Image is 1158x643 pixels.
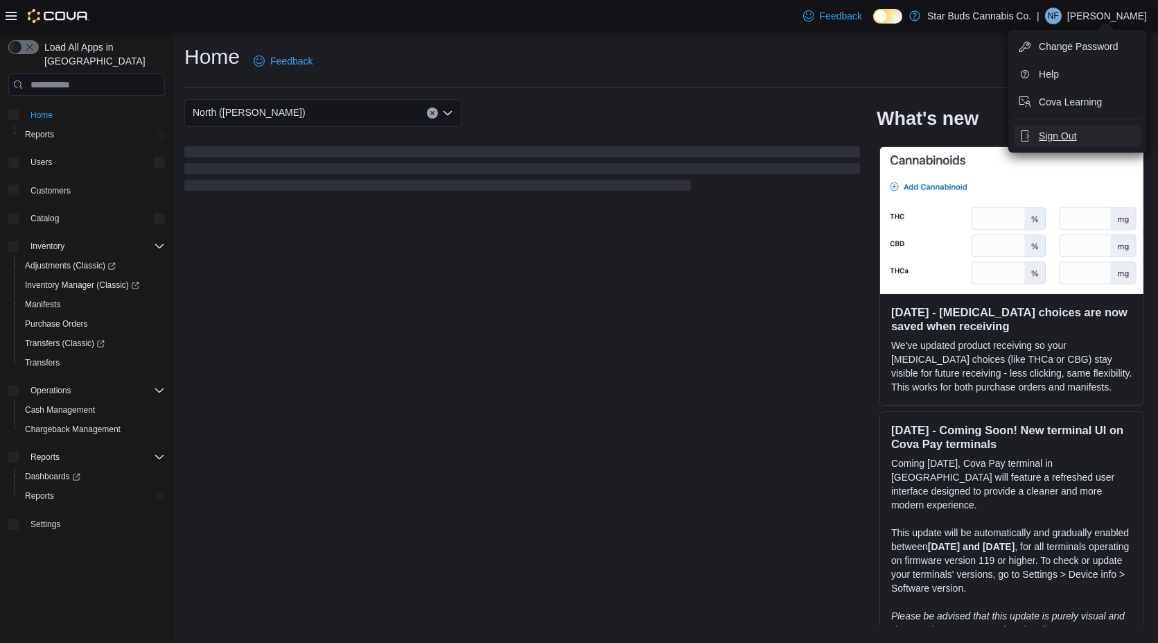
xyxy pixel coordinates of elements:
h3: [DATE] - [MEDICAL_DATA] choices are now saved when receiving [891,305,1132,333]
input: Dark Mode [873,9,902,24]
strong: [DATE] and [DATE] [928,541,1015,552]
a: Adjustments (Classic) [14,256,170,275]
span: Cash Management [19,402,165,418]
button: Reports [25,449,65,465]
span: Manifests [19,296,165,313]
span: Purchase Orders [19,316,165,332]
a: Transfers (Classic) [19,335,110,352]
button: Customers [3,180,170,200]
span: Adjustments (Classic) [19,257,165,274]
span: Purchase Orders [25,318,88,329]
span: Change Password [1039,40,1118,53]
button: Change Password [1014,35,1141,58]
p: This update will be automatically and gradually enabled between , for all terminals operating on ... [891,526,1132,595]
button: Help [1014,63,1141,85]
p: [PERSON_NAME] [1067,8,1147,24]
button: Cash Management [14,400,170,420]
span: Reports [25,449,165,465]
button: Open list of options [442,108,453,119]
button: Catalog [3,209,170,228]
span: Reports [19,126,165,143]
button: Purchase Orders [14,314,170,334]
span: Customers [30,185,71,196]
button: Inventory [3,237,170,256]
span: NF [1048,8,1059,24]
button: Reports [14,125,170,144]
a: Manifests [19,296,66,313]
span: Adjustments (Classic) [25,260,116,271]
button: Operations [25,382,77,399]
span: Loading [184,149,860,194]
span: Catalog [25,210,165,227]
span: Customers [25,182,165,199]
button: Manifests [14,295,170,314]
span: Home [30,110,53,121]
span: Dashboards [19,468,165,485]
a: Settings [25,516,66,533]
img: Cova [28,9,89,23]
span: Inventory Manager (Classic) [25,280,139,291]
a: Dashboards [14,467,170,486]
span: Chargeback Management [25,424,121,435]
a: Chargeback Management [19,421,126,438]
span: Operations [25,382,165,399]
a: Inventory Manager (Classic) [14,275,170,295]
p: Coming [DATE], Cova Pay terminal in [GEOGRAPHIC_DATA] will feature a refreshed user interface des... [891,456,1132,512]
span: Home [25,105,165,123]
div: Noah Folino [1045,8,1062,24]
h3: [DATE] - Coming Soon! New terminal UI on Cova Pay terminals [891,423,1132,451]
span: Settings [30,519,60,530]
span: Load All Apps in [GEOGRAPHIC_DATA] [39,40,165,68]
button: Users [25,154,58,171]
span: Reports [25,129,54,140]
button: Sign Out [1014,125,1141,147]
button: Settings [3,514,170,534]
a: Inventory Manager (Classic) [19,277,145,293]
a: Purchase Orders [19,316,94,332]
span: Inventory [25,238,165,255]
p: We've updated product receiving so your [MEDICAL_DATA] choices (like THCa or CBG) stay visible fo... [891,338,1132,394]
span: Reports [25,490,54,501]
span: Cova Learning [1039,95,1102,109]
span: Settings [25,515,165,533]
button: Reports [14,486,170,506]
span: Inventory Manager (Classic) [19,277,165,293]
a: Transfers [19,354,65,371]
a: Adjustments (Classic) [19,257,121,274]
em: Please be advised that this update is purely visual and does not impact payment functionality. [891,610,1125,635]
span: Transfers (Classic) [19,335,165,352]
span: Sign Out [1039,129,1076,143]
p: Star Buds Cannabis Co. [927,8,1031,24]
span: Dashboards [25,471,80,482]
h1: Home [184,43,240,71]
span: Catalog [30,213,59,224]
button: Inventory [25,238,70,255]
span: Reports [19,488,165,504]
span: Reports [30,452,60,463]
span: Inventory [30,241,64,252]
span: Cash Management [25,404,95,415]
button: Catalog [25,210,64,227]
span: North ([PERSON_NAME]) [193,104,306,121]
a: Reports [19,488,60,504]
span: Manifests [25,299,60,310]
span: Feedback [820,9,862,23]
a: Customers [25,182,76,199]
span: Users [30,157,52,168]
button: Operations [3,381,170,400]
a: Home [25,107,58,123]
span: Chargeback Management [19,421,165,438]
button: Cova Learning [1014,91,1141,113]
a: Transfers (Classic) [14,334,170,353]
button: Users [3,153,170,172]
a: Dashboards [19,468,86,485]
button: Transfers [14,353,170,372]
button: Reports [3,447,170,467]
span: Transfers [19,354,165,371]
span: Operations [30,385,71,396]
span: Help [1039,67,1059,81]
button: Chargeback Management [14,420,170,439]
a: Feedback [248,47,318,75]
a: Feedback [798,2,868,30]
